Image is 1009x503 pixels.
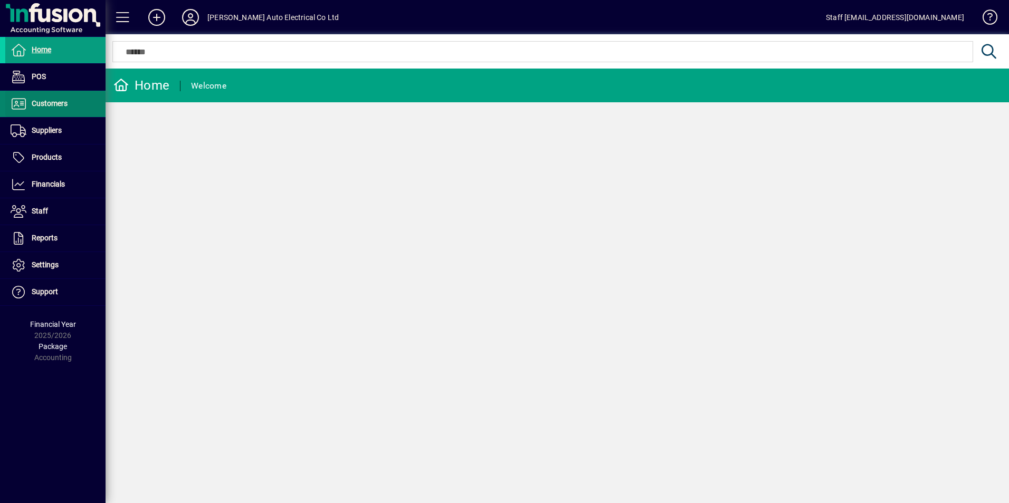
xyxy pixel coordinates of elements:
div: Staff [EMAIL_ADDRESS][DOMAIN_NAME] [826,9,964,26]
span: Customers [32,99,68,108]
span: Reports [32,234,58,242]
span: Staff [32,207,48,215]
a: Staff [5,198,106,225]
span: Package [39,342,67,351]
span: Support [32,287,58,296]
button: Add [140,8,174,27]
a: Knowledge Base [975,2,996,36]
a: Products [5,144,106,171]
a: Support [5,279,106,305]
span: Products [32,153,62,161]
span: POS [32,72,46,81]
div: Home [113,77,169,94]
span: Settings [32,260,59,269]
span: Financials [32,180,65,188]
a: Reports [5,225,106,252]
a: Suppliers [5,118,106,144]
a: Financials [5,171,106,198]
a: POS [5,64,106,90]
div: [PERSON_NAME] Auto Electrical Co Ltd [207,9,339,26]
a: Customers [5,91,106,117]
button: Profile [174,8,207,27]
div: Welcome [191,78,226,94]
span: Home [32,45,51,54]
span: Suppliers [32,126,62,134]
span: Financial Year [30,320,76,328]
a: Settings [5,252,106,278]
